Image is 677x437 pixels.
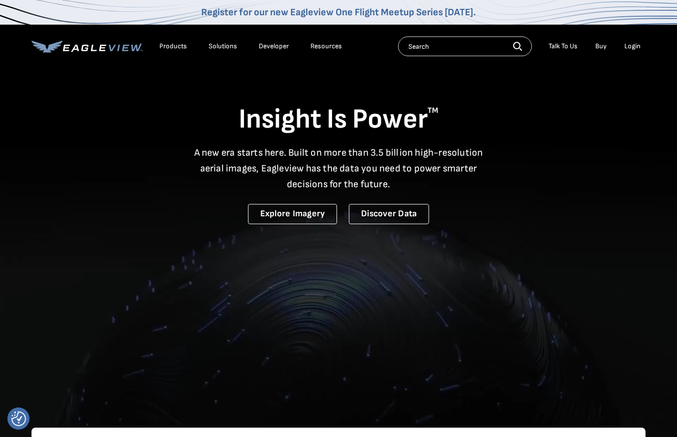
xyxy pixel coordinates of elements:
a: Developer [259,42,289,51]
a: Discover Data [349,204,429,224]
a: Explore Imagery [248,204,338,224]
div: Login [624,42,641,51]
div: Solutions [209,42,237,51]
h1: Insight Is Power [31,102,646,137]
img: Revisit consent button [11,411,26,426]
p: A new era starts here. Built on more than 3.5 billion high-resolution aerial images, Eagleview ha... [188,145,489,192]
div: Talk To Us [549,42,578,51]
button: Consent Preferences [11,411,26,426]
sup: TM [428,106,438,115]
div: Products [159,42,187,51]
input: Search [398,36,532,56]
a: Register for our new Eagleview One Flight Meetup Series [DATE]. [201,6,476,18]
a: Buy [595,42,607,51]
div: Resources [310,42,342,51]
